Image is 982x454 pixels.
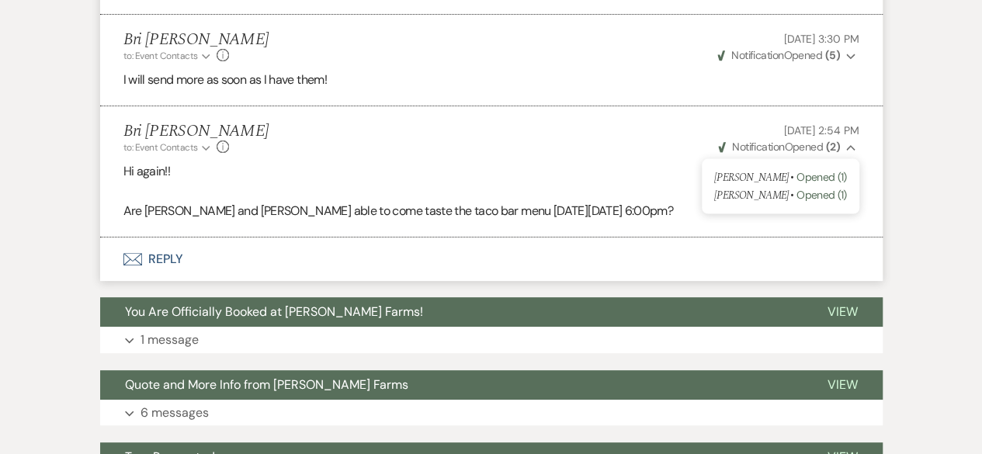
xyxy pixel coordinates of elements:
span: Opened [717,48,840,62]
span: [DATE] 3:30 PM [783,32,859,46]
strong: ( 5 ) [824,48,839,62]
span: [DATE] 2:54 PM [783,123,859,137]
span: Notification [731,48,783,62]
button: NotificationOpened (5) [715,47,859,64]
span: to: Event Contacts [123,141,198,154]
button: Reply [100,237,883,281]
h5: Bri [PERSON_NAME] [123,30,269,50]
p: 1 message [141,330,199,350]
button: to: Event Contacts [123,49,213,63]
span: Opened (1) [796,170,847,184]
p: 6 messages [141,403,209,423]
span: Opened (1) [796,187,847,201]
button: View [803,370,883,400]
p: I will send more as soon as I have them! [123,70,859,90]
span: Notification [732,140,784,154]
span: Quote and More Info from [PERSON_NAME] Farms [125,376,408,393]
button: Quote and More Info from [PERSON_NAME] Farms [100,370,803,400]
p: [PERSON_NAME] • [714,186,847,203]
span: to: Event Contacts [123,50,198,62]
h5: Bri [PERSON_NAME] [123,122,269,141]
span: You Are Officially Booked at [PERSON_NAME] Farms! [125,303,423,320]
p: Hi again!! [123,161,859,182]
span: Opened [718,140,840,154]
strong: ( 2 ) [825,140,839,154]
button: 1 message [100,327,883,353]
button: NotificationOpened (2) [716,139,859,155]
p: [PERSON_NAME] • [714,169,847,186]
button: to: Event Contacts [123,140,213,154]
span: View [828,303,858,320]
span: View [828,376,858,393]
button: 6 messages [100,400,883,426]
p: Are [PERSON_NAME] and [PERSON_NAME] able to come taste the taco bar menu [DATE][DATE] 6:00pm? [123,201,859,221]
button: You Are Officially Booked at [PERSON_NAME] Farms! [100,297,803,327]
button: View [803,297,883,327]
